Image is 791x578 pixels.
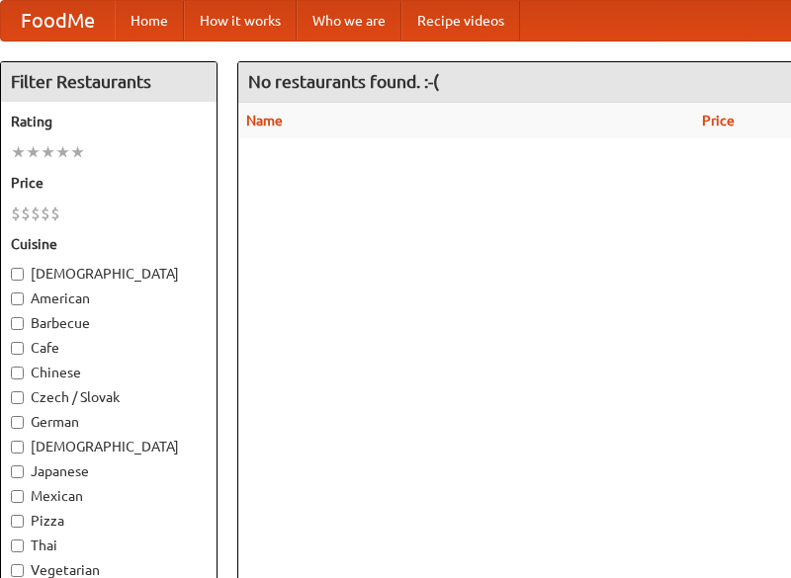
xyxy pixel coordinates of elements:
label: Barbecue [11,313,207,333]
label: Mexican [11,486,207,506]
input: Czech / Slovak [11,391,24,404]
label: Japanese [11,461,207,481]
input: Barbecue [11,317,24,330]
input: Vegetarian [11,564,24,577]
label: American [11,289,207,308]
label: Cafe [11,338,207,358]
input: Chinese [11,367,24,379]
h5: Price [11,173,207,193]
label: Pizza [11,511,207,531]
li: ★ [26,141,41,163]
li: ★ [41,141,55,163]
input: Cafe [11,342,24,355]
a: Who we are [297,1,401,41]
a: Price [702,113,735,128]
input: American [11,292,24,305]
li: ★ [70,141,85,163]
input: Thai [11,539,24,552]
a: How it works [184,1,297,41]
li: ★ [11,141,26,163]
li: $ [41,203,50,224]
input: [DEMOGRAPHIC_DATA] [11,441,24,454]
a: FoodMe [1,1,115,41]
input: [DEMOGRAPHIC_DATA] [11,268,24,281]
label: [DEMOGRAPHIC_DATA] [11,437,207,456]
label: Chinese [11,363,207,382]
label: [DEMOGRAPHIC_DATA] [11,264,207,284]
input: Japanese [11,465,24,478]
li: ★ [55,141,70,163]
input: Mexican [11,490,24,503]
a: Home [115,1,184,41]
label: German [11,412,207,432]
ng-pluralize: No restaurants found. :-( [248,72,439,91]
h5: Cuisine [11,234,207,254]
li: $ [21,203,31,224]
li: $ [11,203,21,224]
label: Czech / Slovak [11,387,207,407]
a: Recipe videos [401,1,520,41]
input: Pizza [11,515,24,528]
label: Thai [11,536,207,555]
a: Name [246,113,283,128]
h4: Filter Restaurants [1,62,217,102]
li: $ [50,203,60,224]
li: $ [31,203,41,224]
input: German [11,416,24,429]
h5: Rating [11,112,207,131]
